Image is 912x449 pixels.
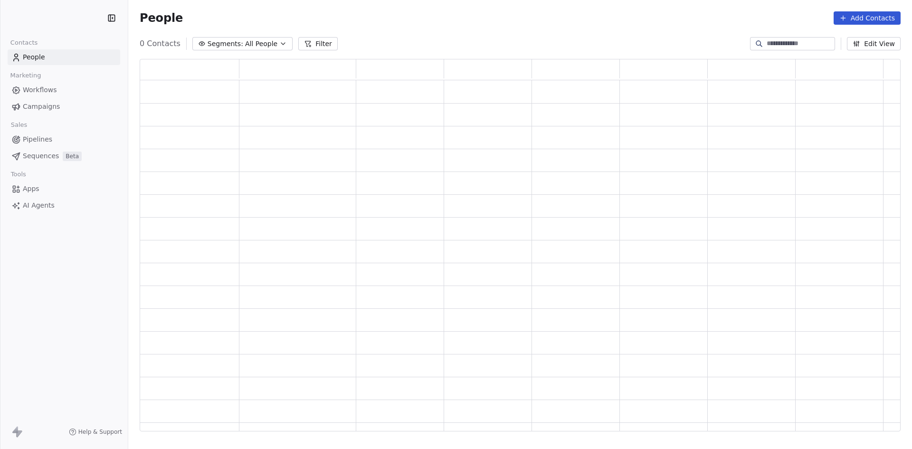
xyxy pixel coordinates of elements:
[63,152,82,161] span: Beta
[140,38,180,49] span: 0 Contacts
[23,52,45,62] span: People
[23,151,59,161] span: Sequences
[23,201,55,210] span: AI Agents
[7,118,31,132] span: Sales
[78,428,122,436] span: Help & Support
[298,37,338,50] button: Filter
[8,181,120,197] a: Apps
[834,11,901,25] button: Add Contacts
[245,39,277,49] span: All People
[140,11,183,25] span: People
[6,68,45,83] span: Marketing
[8,132,120,147] a: Pipelines
[8,99,120,115] a: Campaigns
[8,82,120,98] a: Workflows
[23,102,60,112] span: Campaigns
[8,148,120,164] a: SequencesBeta
[69,428,122,436] a: Help & Support
[8,49,120,65] a: People
[208,39,243,49] span: Segments:
[23,134,52,144] span: Pipelines
[7,167,30,182] span: Tools
[8,198,120,213] a: AI Agents
[6,36,42,50] span: Contacts
[23,85,57,95] span: Workflows
[847,37,901,50] button: Edit View
[23,184,39,194] span: Apps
